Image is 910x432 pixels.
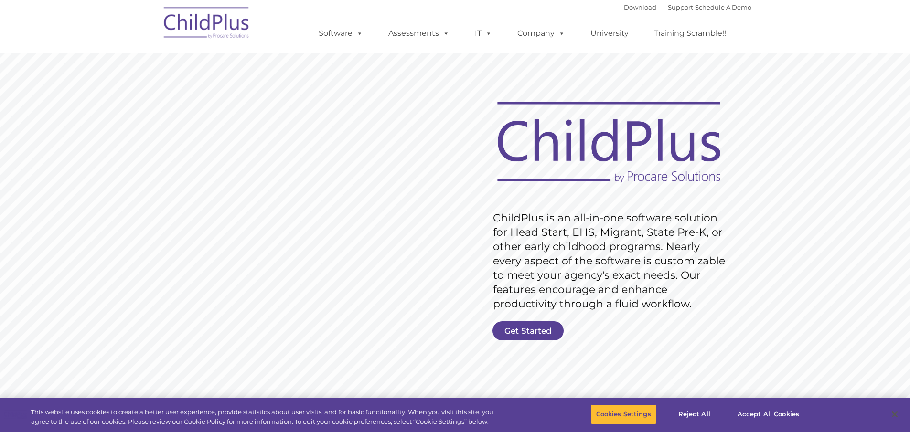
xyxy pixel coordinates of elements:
img: ChildPlus by Procare Solutions [159,0,255,48]
rs-layer: ChildPlus is an all-in-one software solution for Head Start, EHS, Migrant, State Pre-K, or other ... [493,211,730,311]
a: Training Scramble!! [644,24,736,43]
div: This website uses cookies to create a better user experience, provide statistics about user visit... [31,408,501,426]
a: Schedule A Demo [695,3,751,11]
a: Company [508,24,575,43]
a: Download [624,3,656,11]
a: Assessments [379,24,459,43]
a: Software [309,24,373,43]
button: Cookies Settings [591,404,656,424]
a: IT [465,24,502,43]
a: Support [668,3,693,11]
button: Close [884,404,905,425]
button: Reject All [664,404,724,424]
button: Accept All Cookies [732,404,804,424]
font: | [624,3,751,11]
a: University [581,24,638,43]
a: Get Started [492,321,564,340]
